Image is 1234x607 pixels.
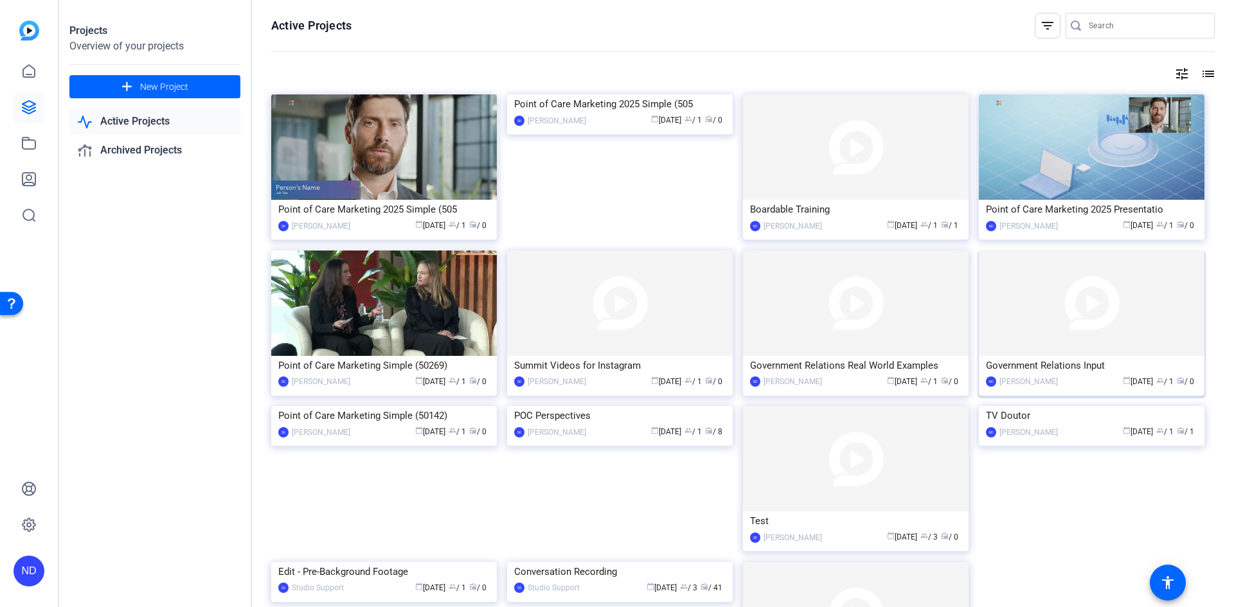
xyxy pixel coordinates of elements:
[684,115,692,123] span: group
[514,94,726,114] div: Point of Care Marketing 2025 Simple (505
[13,556,44,586] div: ND
[684,376,692,384] span: group
[69,109,240,135] a: Active Projects
[986,356,1197,375] div: Government Relations Input
[449,427,456,434] span: group
[469,583,487,592] span: / 0
[1156,377,1174,386] span: / 1
[415,427,423,434] span: calendar_today
[449,583,466,592] span: / 1
[705,116,722,125] span: / 0
[941,221,958,230] span: / 1
[986,221,996,231] div: ND
[941,377,958,386] span: / 0
[449,376,456,384] span: group
[415,221,445,230] span: [DATE]
[750,511,961,531] div: Test
[69,39,240,54] div: Overview of your projects
[1156,221,1174,230] span: / 1
[941,376,949,384] span: radio
[999,426,1058,439] div: [PERSON_NAME]
[449,427,466,436] span: / 1
[651,427,681,436] span: [DATE]
[1156,427,1164,434] span: group
[647,583,677,592] span: [DATE]
[278,427,289,437] div: SK
[887,221,917,230] span: [DATE]
[514,406,726,425] div: POC Perspectives
[887,220,895,228] span: calendar_today
[999,220,1058,233] div: [PERSON_NAME]
[278,200,490,219] div: Point of Care Marketing 2025 Simple (505
[514,562,726,581] div: Conversation Recording
[278,562,490,581] div: Edit - Pre-Background Footage
[887,377,917,386] span: [DATE]
[69,137,240,164] a: Archived Projects
[469,427,487,436] span: / 0
[449,221,466,230] span: / 1
[986,427,996,437] div: ND
[1123,427,1131,434] span: calendar_today
[701,583,722,592] span: / 41
[469,583,477,590] span: radio
[887,532,917,541] span: [DATE]
[764,220,822,233] div: [PERSON_NAME]
[1160,575,1176,590] mat-icon: accessibility
[469,221,487,230] span: / 0
[278,583,289,593] div: SS
[469,220,477,228] span: radio
[449,377,466,386] span: / 1
[705,376,713,384] span: radio
[750,356,961,375] div: Government Relations Real World Examples
[705,115,713,123] span: radio
[514,427,524,437] div: SK
[651,377,681,386] span: [DATE]
[469,376,477,384] span: radio
[986,376,996,387] div: ND
[1123,376,1131,384] span: calendar_today
[1123,427,1153,436] span: [DATE]
[986,200,1197,219] div: Point of Care Marketing 2025 Presentatio
[449,220,456,228] span: group
[1156,376,1164,384] span: group
[941,532,958,541] span: / 0
[514,583,524,593] div: SS
[651,116,681,125] span: [DATE]
[528,426,586,439] div: [PERSON_NAME]
[69,23,240,39] div: Projects
[415,220,423,228] span: calendar_today
[292,426,350,439] div: [PERSON_NAME]
[1156,220,1164,228] span: group
[986,406,1197,425] div: TV Doutor
[292,581,344,594] div: Studio Support
[1123,221,1153,230] span: [DATE]
[278,356,490,375] div: Point of Care Marketing Simple (50269)
[415,583,423,590] span: calendar_today
[750,376,760,387] div: ND
[680,583,688,590] span: group
[1177,427,1194,436] span: / 1
[750,221,760,231] div: ND
[1177,220,1185,228] span: radio
[69,75,240,98] button: New Project
[684,427,692,434] span: group
[887,532,895,540] span: calendar_today
[449,583,456,590] span: group
[705,427,722,436] span: / 8
[1177,376,1185,384] span: radio
[1174,66,1190,82] mat-icon: tune
[528,581,580,594] div: Studio Support
[684,116,702,125] span: / 1
[271,18,352,33] h1: Active Projects
[750,200,961,219] div: Boardable Training
[941,532,949,540] span: radio
[1123,377,1153,386] span: [DATE]
[1199,66,1215,82] mat-icon: list
[651,115,659,123] span: calendar_today
[920,221,938,230] span: / 1
[1123,220,1131,228] span: calendar_today
[278,406,490,425] div: Point of Care Marketing Simple (50142)
[415,377,445,386] span: [DATE]
[750,532,760,543] div: SK
[1156,427,1174,436] span: / 1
